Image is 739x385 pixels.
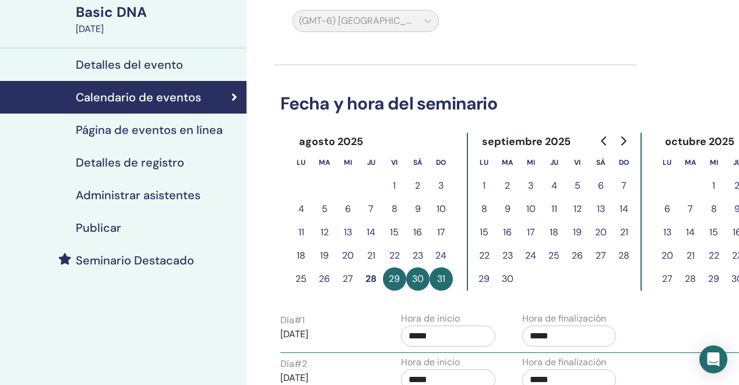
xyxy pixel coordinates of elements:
[496,151,519,174] th: martes
[702,197,726,221] button: 8
[473,174,496,197] button: 1
[566,244,589,267] button: 26
[589,174,613,197] button: 6
[679,244,702,267] button: 21
[566,151,589,174] th: viernes
[360,244,383,267] button: 21
[313,267,336,291] button: 26
[430,221,453,244] button: 17
[543,244,566,267] button: 25
[613,244,636,267] button: 28
[383,221,406,244] button: 15
[76,253,194,267] h4: Seminario Destacado
[430,151,453,174] th: domingo
[702,221,726,244] button: 15
[336,244,360,267] button: 20
[76,2,240,22] div: Basic DNA
[406,221,430,244] button: 16
[473,221,496,244] button: 15
[280,327,375,341] p: [DATE]
[336,267,360,291] button: 27
[496,267,519,291] button: 30
[430,174,453,197] button: 3
[566,174,589,197] button: 5
[589,244,613,267] button: 27
[76,188,200,202] h4: Administrar asistentes
[589,197,613,221] button: 13
[383,267,406,291] button: 29
[290,244,313,267] button: 18
[656,221,679,244] button: 13
[401,355,460,369] label: Hora de inicio
[76,58,183,72] h4: Detalles del evento
[519,151,543,174] th: miércoles
[473,151,496,174] th: lunes
[336,197,360,221] button: 6
[543,151,566,174] th: jueves
[430,267,453,291] button: 31
[76,156,184,169] h4: Detalles de registro
[273,93,636,114] h3: Fecha y hora del seminario
[290,267,313,291] button: 25
[519,197,543,221] button: 10
[406,267,430,291] button: 30
[595,129,614,153] button: Go to previous month
[496,174,519,197] button: 2
[496,197,519,221] button: 9
[383,197,406,221] button: 8
[613,174,636,197] button: 7
[519,221,543,244] button: 17
[280,371,375,385] p: [DATE]
[290,197,313,221] button: 4
[496,221,519,244] button: 16
[383,151,406,174] th: viernes
[406,151,430,174] th: sábado
[360,267,383,291] button: 28
[69,2,247,36] a: Basic DNA[DATE]
[473,133,580,151] div: septiembre 2025
[543,197,566,221] button: 11
[589,151,613,174] th: sábado
[430,197,453,221] button: 10
[406,197,430,221] button: 9
[336,221,360,244] button: 13
[519,244,543,267] button: 24
[679,221,702,244] button: 14
[360,151,383,174] th: jueves
[702,244,726,267] button: 22
[313,221,336,244] button: 12
[473,267,496,291] button: 29
[656,151,679,174] th: lunes
[679,267,702,291] button: 28
[406,174,430,197] button: 2
[656,267,679,291] button: 27
[383,174,406,197] button: 1
[280,313,305,327] label: Día # 1
[313,151,336,174] th: martes
[76,123,223,137] h4: Página de eventos en línea
[406,244,430,267] button: 23
[76,221,121,235] h4: Publicar
[656,197,679,221] button: 6
[613,151,636,174] th: domingo
[313,197,336,221] button: 5
[290,133,373,151] div: agosto 2025
[566,197,589,221] button: 12
[76,22,240,36] div: [DATE]
[360,197,383,221] button: 7
[496,244,519,267] button: 23
[613,197,636,221] button: 14
[656,244,679,267] button: 20
[702,174,726,197] button: 1
[522,355,606,369] label: Hora de finalización
[614,129,632,153] button: Go to next month
[699,345,727,373] div: Open Intercom Messenger
[679,151,702,174] th: martes
[336,151,360,174] th: miércoles
[430,244,453,267] button: 24
[543,221,566,244] button: 18
[360,221,383,244] button: 14
[702,151,726,174] th: miércoles
[473,244,496,267] button: 22
[383,244,406,267] button: 22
